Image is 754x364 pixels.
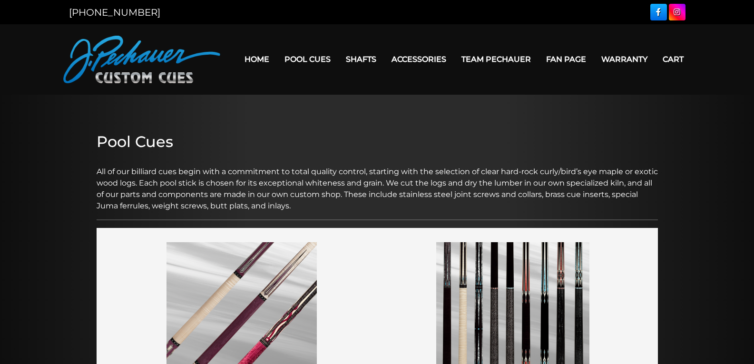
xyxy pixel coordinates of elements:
a: Cart [655,47,691,71]
a: Team Pechauer [454,47,539,71]
a: [PHONE_NUMBER] [69,7,160,18]
a: Fan Page [539,47,594,71]
h2: Pool Cues [97,133,658,151]
a: Pool Cues [277,47,338,71]
a: Shafts [338,47,384,71]
a: Accessories [384,47,454,71]
a: Warranty [594,47,655,71]
p: All of our billiard cues begin with a commitment to total quality control, starting with the sele... [97,155,658,212]
img: Pechauer Custom Cues [63,36,220,83]
a: Home [237,47,277,71]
